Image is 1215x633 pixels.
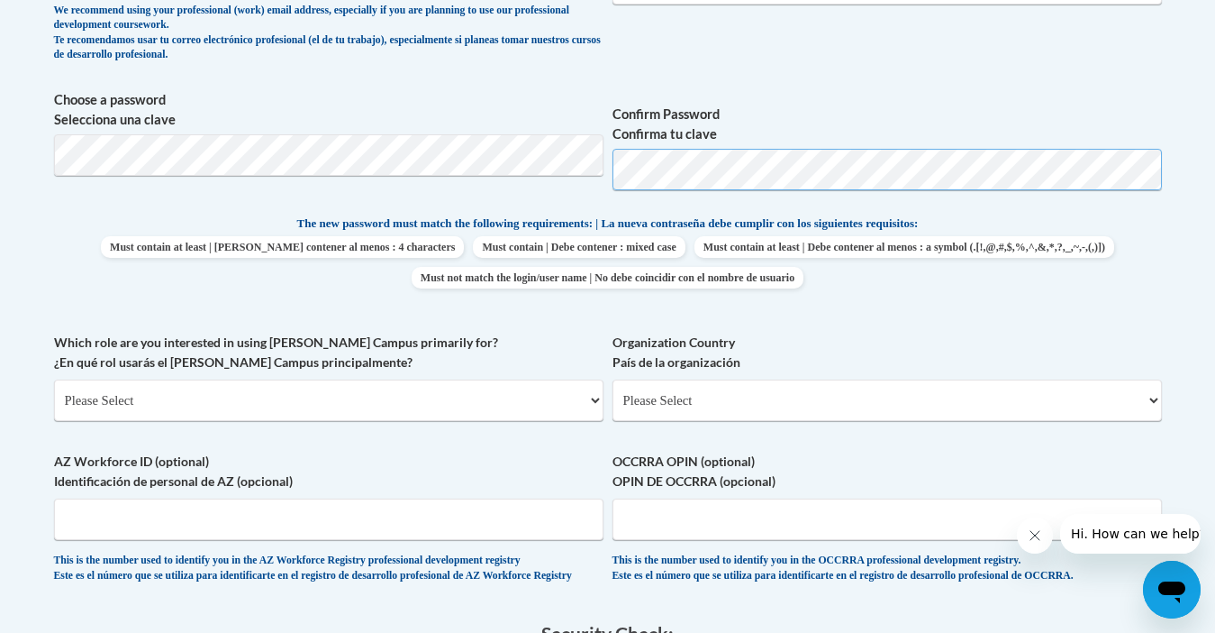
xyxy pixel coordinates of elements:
label: Organization Country País de la organización [612,333,1162,372]
span: Hi. How can we help? [11,13,146,27]
label: OCCRRA OPIN (optional) OPIN DE OCCRRA (opcional) [612,452,1162,491]
iframe: Message from company [1060,514,1201,554]
span: Must not match the login/user name | No debe coincidir con el nombre de usuario [412,267,803,289]
label: Choose a password Selecciona una clave [54,90,603,130]
span: Must contain at least | [PERSON_NAME] contener al menos : 4 characters [101,236,464,258]
label: AZ Workforce ID (optional) Identificación de personal de AZ (opcional) [54,452,603,491]
span: The new password must match the following requirements: | La nueva contraseña debe cumplir con lo... [297,216,919,232]
div: This is the number used to identify you in the AZ Workforce Registry professional development reg... [54,554,603,583]
label: Which role are you interested in using [PERSON_NAME] Campus primarily for? ¿En qué rol usarás el ... [54,333,603,372]
div: This is the number used to identify you in the OCCRRA professional development registry. Este es ... [612,554,1162,583]
span: Must contain at least | Debe contener al menos : a symbol (.[!,@,#,$,%,^,&,*,?,_,~,-,(,)]) [694,236,1114,258]
iframe: Close message [1017,518,1053,554]
div: We recommend using your professional (work) email address, especially if you are planning to use ... [54,4,603,63]
label: Confirm Password Confirma tu clave [612,105,1162,144]
iframe: Button to launch messaging window [1143,561,1201,619]
span: Must contain | Debe contener : mixed case [473,236,685,258]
